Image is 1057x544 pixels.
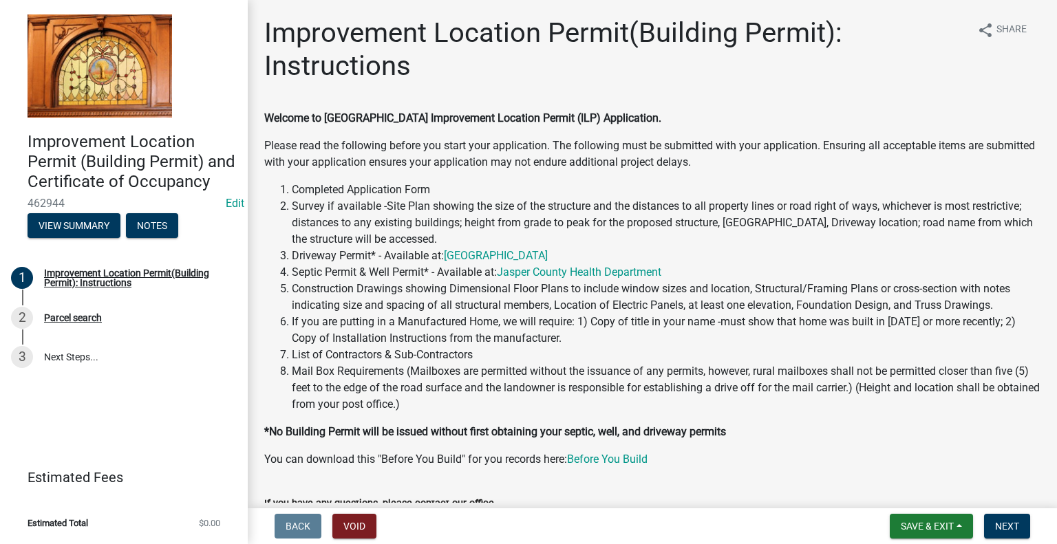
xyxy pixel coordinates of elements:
span: Next [995,521,1019,532]
li: Driveway Permit* - Available at: [292,248,1040,264]
li: List of Contractors & Sub-Contractors [292,347,1040,363]
span: 462944 [28,197,220,210]
p: Please read the following before you start your application. The following must be submitted with... [264,138,1040,171]
i: share [977,22,994,39]
button: Void [332,514,376,538]
a: [GEOGRAPHIC_DATA] [444,249,548,262]
div: 2 [11,307,33,329]
li: Survey if available -Site Plan showing the size of the structure and the distances to all propert... [292,198,1040,248]
a: Jasper County Health Department [497,265,661,279]
wm-modal-confirm: Edit Application Number [226,197,244,210]
a: Edit [226,197,244,210]
button: Notes [126,213,178,238]
h4: Improvement Location Permit (Building Permit) and Certificate of Occupancy [28,132,237,191]
button: View Summary [28,213,120,238]
li: Septic Permit & Well Permit* - Available at: [292,264,1040,281]
div: Parcel search [44,313,102,323]
img: Jasper County, Indiana [28,14,172,118]
div: Improvement Location Permit(Building Permit): Instructions [44,268,226,287]
span: Save & Exit [901,521,954,532]
span: Back [286,521,310,532]
button: Back [275,514,321,538]
li: Mail Box Requirements (Mailboxes are permitted without the issuance of any permits, however, rura... [292,363,1040,413]
button: Next [984,514,1030,538]
span: $0.00 [199,519,220,527]
span: Estimated Total [28,519,88,527]
a: Estimated Fees [11,464,226,491]
strong: Welcome to [GEOGRAPHIC_DATA] Improvement Location Permit (ILP) Application. [264,111,661,124]
wm-modal-confirm: Notes [126,221,178,232]
strong: *No Building Permit will be issued without first obtaining your septic, well, and driveway permits [264,425,726,438]
button: Save & Exit [890,514,973,538]
div: 3 [11,346,33,368]
p: You can download this "Before You Build" for you records here: [264,451,1040,468]
li: Construction Drawings showing Dimensional Floor Plans to include window sizes and location, Struc... [292,281,1040,314]
label: If you have any questions, please contact our office [264,499,494,509]
li: Completed Application Form [292,182,1040,198]
span: Share [996,22,1027,39]
a: Before You Build [567,453,648,466]
li: If you are putting in a Manufactured Home, we will require: 1) Copy of title in your name -must s... [292,314,1040,347]
div: 1 [11,267,33,289]
h1: Improvement Location Permit(Building Permit): Instructions [264,17,966,83]
wm-modal-confirm: Summary [28,221,120,232]
button: shareShare [966,17,1038,43]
